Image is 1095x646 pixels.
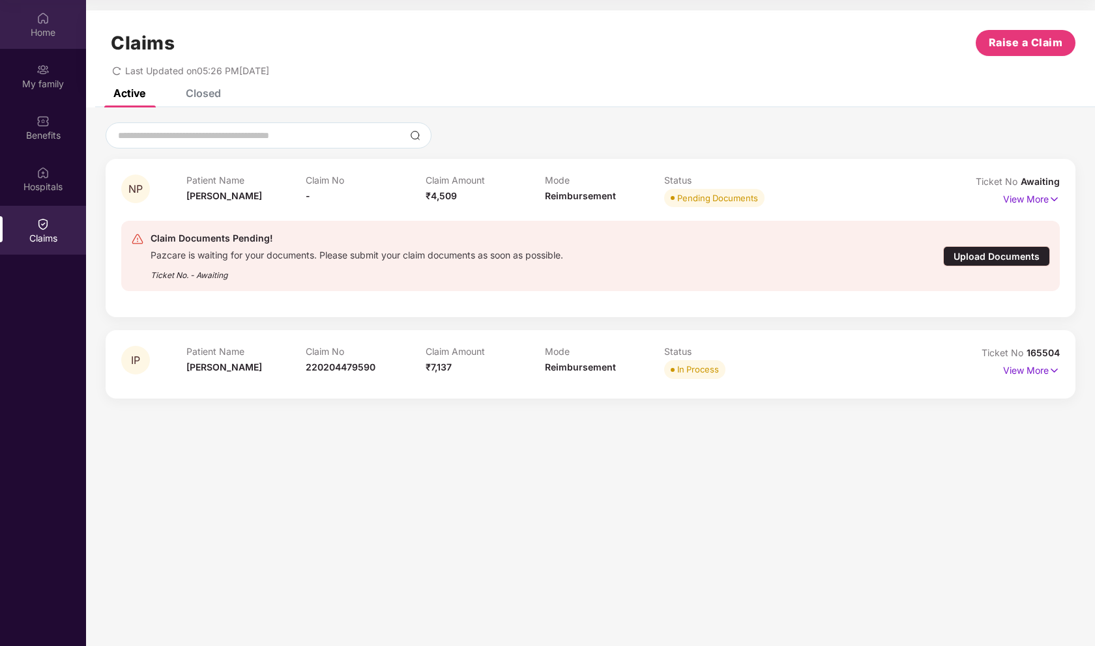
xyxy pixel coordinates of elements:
span: redo [112,65,121,76]
button: Raise a Claim [976,30,1075,56]
span: NP [128,184,143,195]
span: 165504 [1027,347,1060,358]
img: svg+xml;base64,PHN2ZyBpZD0iQmVuZWZpdHMiIHhtbG5zPSJodHRwOi8vd3d3LnczLm9yZy8yMDAwL3N2ZyIgd2lkdGg9Ij... [36,115,50,128]
p: View More [1003,189,1060,206]
p: Status [664,346,783,357]
img: svg+xml;base64,PHN2ZyBpZD0iQ2xhaW0iIHhtbG5zPSJodHRwOi8vd3d3LnczLm9yZy8yMDAwL3N2ZyIgd2lkdGg9IjIwIi... [36,218,50,231]
p: Patient Name [186,346,306,357]
p: Mode [545,346,664,357]
span: Last Updated on 05:26 PM[DATE] [125,65,269,76]
span: [PERSON_NAME] [186,190,262,201]
img: svg+xml;base64,PHN2ZyB4bWxucz0iaHR0cDovL3d3dy53My5vcmcvMjAwMC9zdmciIHdpZHRoPSIxNyIgaGVpZ2h0PSIxNy... [1049,192,1060,206]
div: In Process [677,363,719,376]
img: svg+xml;base64,PHN2ZyB4bWxucz0iaHR0cDovL3d3dy53My5vcmcvMjAwMC9zdmciIHdpZHRoPSIyNCIgaGVpZ2h0PSIyNC... [131,232,144,246]
img: svg+xml;base64,PHN2ZyBpZD0iSG9tZSIgeG1sbnM9Imh0dHA6Ly93d3cudzMub3JnLzIwMDAvc3ZnIiB3aWR0aD0iMjAiIG... [36,12,50,25]
div: Upload Documents [943,246,1050,266]
div: Active [113,87,145,100]
img: svg+xml;base64,PHN2ZyB4bWxucz0iaHR0cDovL3d3dy53My5vcmcvMjAwMC9zdmciIHdpZHRoPSIxNyIgaGVpZ2h0PSIxNy... [1049,363,1060,378]
img: svg+xml;base64,PHN2ZyB3aWR0aD0iMjAiIGhlaWdodD0iMjAiIHZpZXdCb3g9IjAgMCAyMCAyMCIgZmlsbD0ibm9uZSIgeG... [36,63,50,76]
p: Patient Name [186,175,306,186]
h1: Claims [111,32,175,54]
p: View More [1003,360,1060,378]
span: [PERSON_NAME] [186,361,262,372]
p: Claim Amount [426,346,545,357]
div: Pazcare is waiting for your documents. Please submit your claim documents as soon as possible. [151,246,563,261]
span: Reimbursement [545,361,616,372]
p: Claim No [306,346,425,357]
span: Ticket No [976,176,1021,187]
span: - [306,190,310,201]
div: Pending Documents [677,191,758,204]
p: Claim No [306,175,425,186]
div: Ticket No. - Awaiting [151,261,563,281]
span: Ticket No [982,347,1027,358]
div: Closed [186,87,221,100]
img: svg+xml;base64,PHN2ZyBpZD0iSG9zcGl0YWxzIiB4bWxucz0iaHR0cDovL3d3dy53My5vcmcvMjAwMC9zdmciIHdpZHRoPS... [36,166,50,179]
span: IP [131,355,140,366]
span: 220204479590 [306,361,375,372]
span: Raise a Claim [989,35,1063,51]
p: Mode [545,175,664,186]
div: Claim Documents Pending! [151,231,563,246]
span: ₹4,509 [426,190,457,201]
img: svg+xml;base64,PHN2ZyBpZD0iU2VhcmNoLTMyeDMyIiB4bWxucz0iaHR0cDovL3d3dy53My5vcmcvMjAwMC9zdmciIHdpZH... [410,130,420,141]
p: Claim Amount [426,175,545,186]
span: Awaiting [1021,176,1060,187]
span: Reimbursement [545,190,616,201]
p: Status [664,175,783,186]
span: ₹7,137 [426,361,452,372]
